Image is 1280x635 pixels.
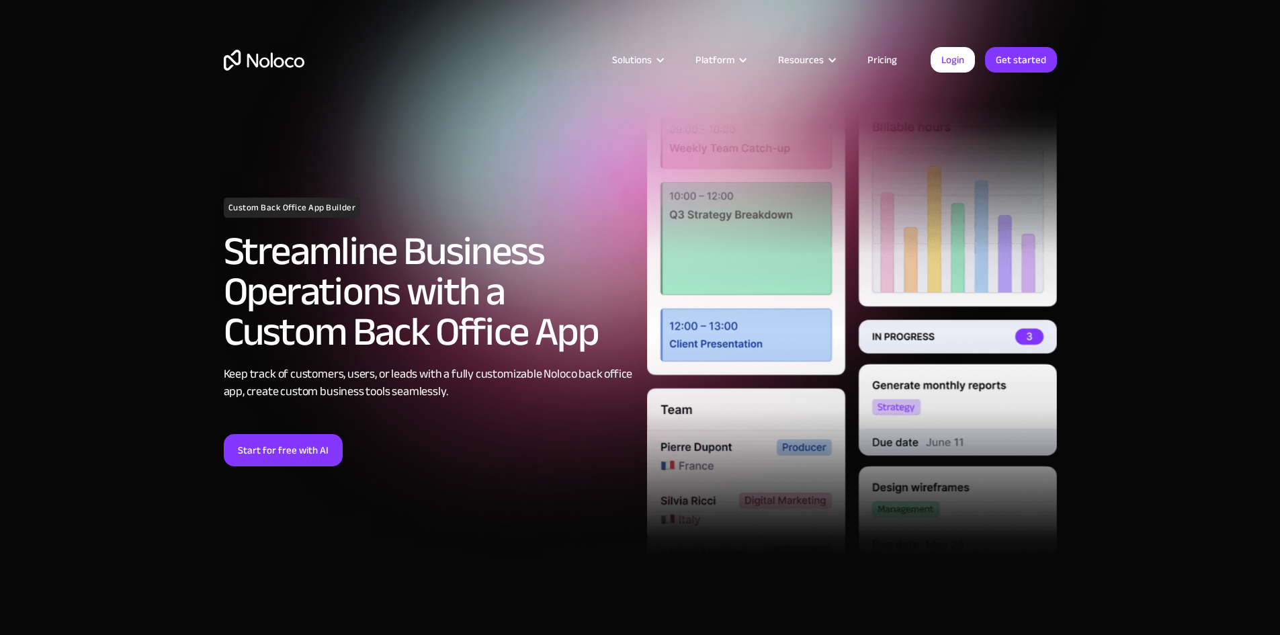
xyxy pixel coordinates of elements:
div: Resources [761,51,851,69]
h1: Custom Back Office App Builder [224,198,361,218]
a: Get started [985,47,1057,73]
a: Pricing [851,51,914,69]
div: Resources [778,51,824,69]
div: Solutions [612,51,652,69]
div: Solutions [595,51,679,69]
a: Login [931,47,975,73]
div: Platform [695,51,734,69]
a: Start for free with AI [224,434,343,466]
div: Platform [679,51,761,69]
div: Keep track of customers, users, or leads with a fully customizable Noloco back office app, create... [224,366,634,400]
h2: Streamline Business Operations with a Custom Back Office App [224,231,634,352]
a: home [224,50,304,71]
